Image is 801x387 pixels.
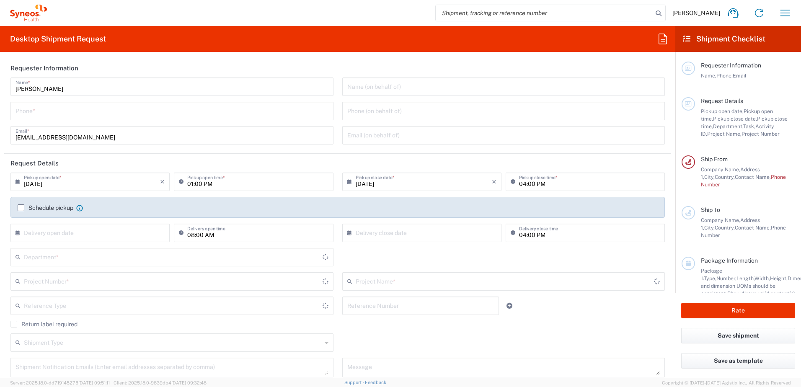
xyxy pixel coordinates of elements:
span: Company Name, [701,166,740,173]
span: Pickup close date, [713,116,757,122]
span: City, [704,224,715,231]
input: Shipment, tracking or reference number [436,5,653,21]
h2: Shipment Checklist [683,34,765,44]
span: Client: 2025.18.0-9839db4 [114,380,207,385]
span: Pickup open date, [701,108,744,114]
span: Should have valid content(s) [727,290,795,297]
span: Length, [736,275,754,281]
span: Project Name, [707,131,742,137]
span: Ship From [701,156,728,163]
i: × [160,175,165,188]
span: Task, [743,123,755,129]
span: [DATE] 09:32:48 [171,380,207,385]
span: Country, [715,224,735,231]
span: Server: 2025.18.0-dd719145275 [10,380,110,385]
span: Ship To [701,206,720,213]
i: × [492,175,496,188]
label: Schedule pickup [18,204,73,211]
a: Feedback [365,380,386,385]
span: Package 1: [701,268,722,281]
span: [DATE] 09:51:11 [78,380,110,385]
h2: Desktop Shipment Request [10,34,106,44]
span: Department, [713,123,743,129]
span: Project Number [742,131,780,137]
button: Rate [681,303,795,318]
button: Save as template [681,353,795,369]
span: City, [704,174,715,180]
a: Support [344,380,365,385]
label: Return label required [10,321,78,328]
h2: Request Details [10,159,59,168]
span: Height, [770,275,788,281]
span: Package Information [701,257,758,264]
button: Save shipment [681,328,795,343]
span: Copyright © [DATE]-[DATE] Agistix Inc., All Rights Reserved [662,379,791,387]
span: Number, [716,275,736,281]
span: Contact Name, [735,174,771,180]
a: Add Reference [504,300,515,312]
span: Name, [701,72,716,79]
span: Company Name, [701,217,740,223]
h2: Requester Information [10,64,78,72]
span: Phone, [716,72,733,79]
span: Request Details [701,98,743,104]
span: Email [733,72,747,79]
span: Country, [715,174,735,180]
span: Contact Name, [735,224,771,231]
span: Type, [704,275,716,281]
span: Width, [754,275,770,281]
span: [PERSON_NAME] [672,9,720,17]
span: Requester Information [701,62,761,69]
